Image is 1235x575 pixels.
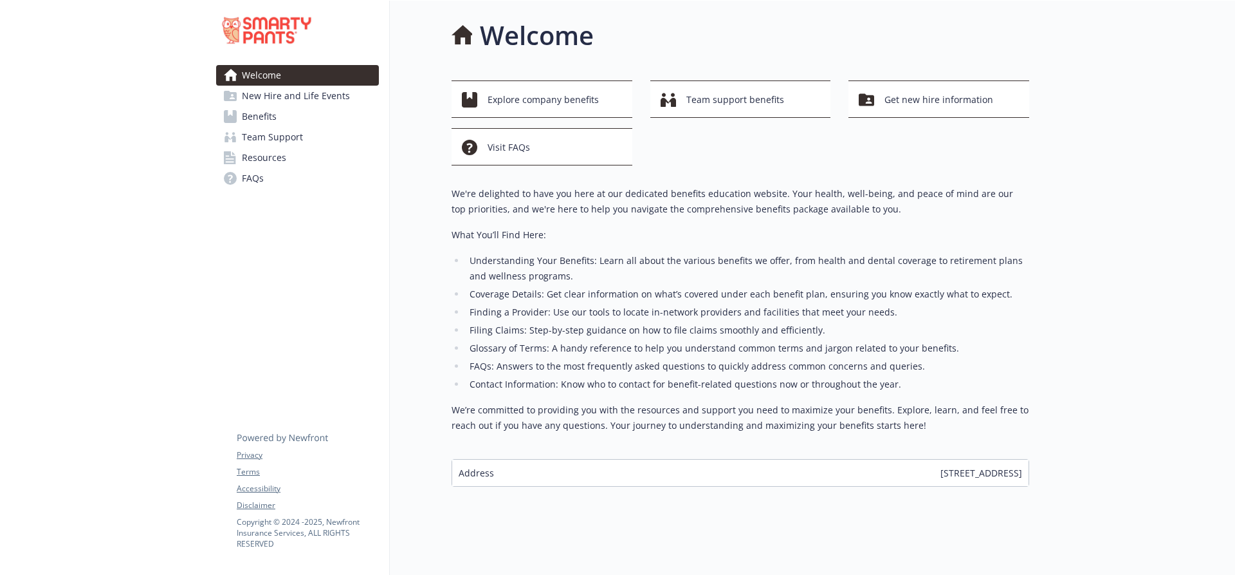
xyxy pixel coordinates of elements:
[242,168,264,189] span: FAQs
[466,323,1029,338] li: Filing Claims: Step-by-step guidance on how to file claims smoothly and efficiently.
[242,106,277,127] span: Benefits
[242,86,350,106] span: New Hire and Life Events
[237,483,378,495] a: Accessibility
[466,341,1029,356] li: Glossary of Terms: A handy reference to help you understand common terms and jargon related to yo...
[940,466,1022,480] span: [STREET_ADDRESS]
[242,147,286,168] span: Resources
[216,65,379,86] a: Welcome
[452,80,632,118] button: Explore company benefits
[452,227,1029,243] p: What You’ll Find Here:
[488,88,599,112] span: Explore company benefits
[452,128,632,165] button: Visit FAQs
[237,466,378,478] a: Terms
[848,80,1029,118] button: Get new hire information
[216,127,379,147] a: Team Support
[480,16,594,55] h1: Welcome
[650,80,831,118] button: Team support benefits
[216,86,379,106] a: New Hire and Life Events
[237,449,378,461] a: Privacy
[488,135,530,160] span: Visit FAQs
[686,88,784,112] span: Team support benefits
[459,466,494,480] span: Address
[216,147,379,168] a: Resources
[216,106,379,127] a: Benefits
[884,88,993,112] span: Get new hire information
[466,359,1029,374] li: FAQs: Answers to the most frequently asked questions to quickly address common concerns and queries.
[242,127,303,147] span: Team Support
[466,287,1029,302] li: Coverage Details: Get clear information on what’s covered under each benefit plan, ensuring you k...
[466,305,1029,320] li: Finding a Provider: Use our tools to locate in-network providers and facilities that meet your ne...
[216,168,379,189] a: FAQs
[452,186,1029,217] p: We're delighted to have you here at our dedicated benefits education website. Your health, well-b...
[466,377,1029,392] li: Contact Information: Know who to contact for benefit-related questions now or throughout the year.
[242,65,281,86] span: Welcome
[452,402,1029,433] p: We’re committed to providing you with the resources and support you need to maximize your benefit...
[237,500,378,511] a: Disclaimer
[237,516,378,549] p: Copyright © 2024 - 2025 , Newfront Insurance Services, ALL RIGHTS RESERVED
[466,253,1029,284] li: Understanding Your Benefits: Learn all about the various benefits we offer, from health and denta...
